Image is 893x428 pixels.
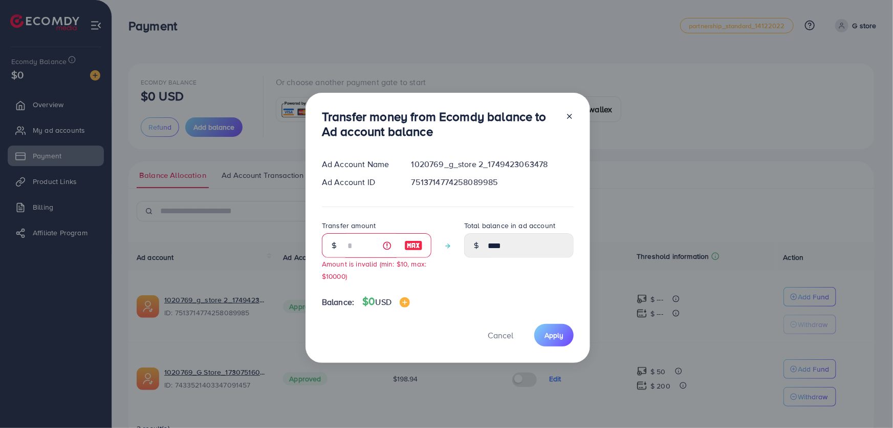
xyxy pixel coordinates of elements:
h4: $0 [362,295,410,308]
span: Cancel [488,330,513,341]
span: USD [376,296,391,308]
small: Amount is invalid (min: $10, max: $10000) [322,259,426,280]
button: Apply [534,324,574,346]
div: 1020769_g_store 2_1749423063478 [403,158,582,170]
img: image [404,239,423,252]
div: 7513714774258089985 [403,176,582,188]
span: Apply [544,330,563,340]
label: Total balance in ad account [464,220,555,231]
iframe: Chat [850,382,885,420]
img: image [400,297,410,308]
div: Ad Account Name [314,158,403,170]
span: Balance: [322,296,354,308]
button: Cancel [475,324,526,346]
label: Transfer amount [322,220,376,231]
h3: Transfer money from Ecomdy balance to Ad account balance [322,109,557,139]
div: Ad Account ID [314,176,403,188]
